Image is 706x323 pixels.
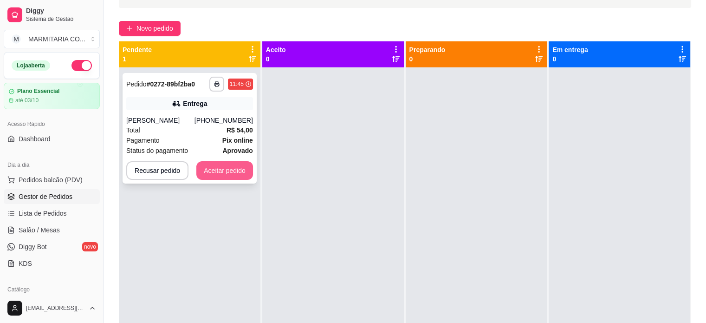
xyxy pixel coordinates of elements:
strong: aprovado [222,147,253,154]
span: Status do pagamento [126,145,188,156]
a: Plano Essencialaté 03/10 [4,83,100,109]
button: Novo pedido [119,21,181,36]
span: Pagamento [126,135,160,145]
div: 11:45 [230,80,244,88]
a: Lista de Pedidos [4,206,100,221]
span: Gestor de Pedidos [19,192,72,201]
div: Entrega [183,99,207,108]
p: 0 [552,54,588,64]
p: 0 [266,54,286,64]
span: KDS [19,259,32,268]
a: Gestor de Pedidos [4,189,100,204]
span: Salão / Mesas [19,225,60,235]
span: Novo pedido [136,23,173,33]
div: Loja aberta [12,60,50,71]
a: Salão / Mesas [4,223,100,237]
button: [EMAIL_ADDRESS][DOMAIN_NAME] [4,297,100,319]
article: até 03/10 [15,97,39,104]
button: Recusar pedido [126,161,188,180]
button: Aceitar pedido [196,161,253,180]
div: [PERSON_NAME] [126,116,194,125]
span: plus [126,25,133,32]
button: Alterar Status [71,60,92,71]
a: KDS [4,256,100,271]
div: MARMITARIA CO ... [28,34,85,44]
span: Sistema de Gestão [26,15,96,23]
div: Acesso Rápido [4,117,100,132]
p: Aceito [266,45,286,54]
a: Dashboard [4,132,100,146]
article: Plano Essencial [17,88,59,95]
p: Preparando [409,45,446,54]
button: Select a team [4,30,100,48]
a: DiggySistema de Gestão [4,4,100,26]
p: 1 [123,54,152,64]
span: Pedido [126,80,147,88]
strong: # 0272-89bf2ba0 [147,80,195,88]
span: Pedidos balcão (PDV) [19,175,83,185]
strong: Pix online [222,137,253,144]
span: M [12,34,21,44]
p: Pendente [123,45,152,54]
div: Catálogo [4,282,100,297]
span: Diggy Bot [19,242,47,251]
div: [PHONE_NUMBER] [194,116,253,125]
span: [EMAIL_ADDRESS][DOMAIN_NAME] [26,304,85,312]
button: Pedidos balcão (PDV) [4,172,100,187]
p: Em entrega [552,45,588,54]
span: Total [126,125,140,135]
a: Diggy Botnovo [4,239,100,254]
strong: R$ 54,00 [227,126,253,134]
span: Diggy [26,7,96,15]
div: Dia a dia [4,158,100,172]
span: Dashboard [19,134,51,144]
span: Lista de Pedidos [19,209,67,218]
p: 0 [409,54,446,64]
